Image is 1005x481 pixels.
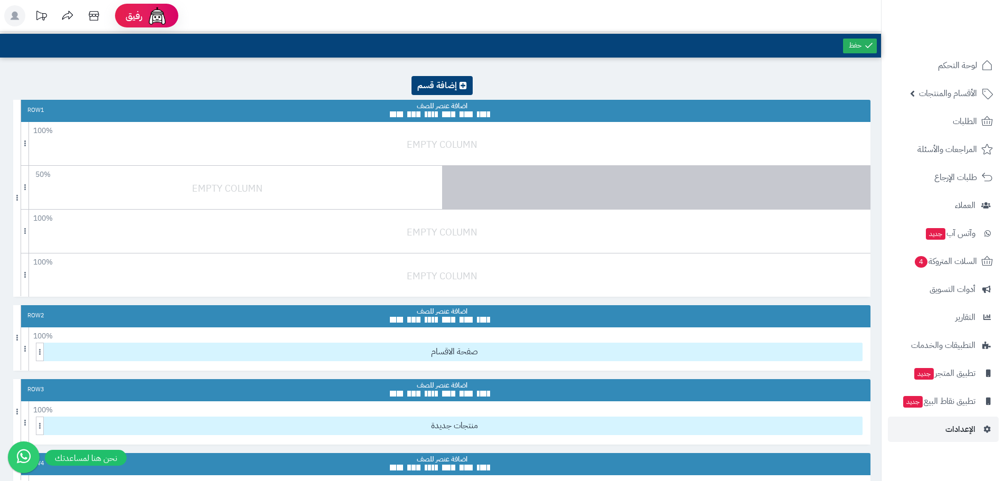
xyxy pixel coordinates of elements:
a: تطبيق نقاط البيعجديد [888,389,999,414]
a: وآتس آبجديد [888,221,999,246]
a: الطلبات [888,109,999,134]
span: جديد [926,228,945,240]
span: لوحة التحكم [938,58,977,73]
span: منتجات جديدة [47,417,862,435]
span: العملاء [955,198,975,213]
span: الأقسام والمنتجات [919,86,977,101]
span: رفيق [126,10,142,22]
span: Top [411,76,473,92]
span: 100 % [32,256,53,269]
div: Row 2 [27,312,44,320]
span: الطلبات [953,114,977,129]
a: المراجعات والأسئلة [888,137,999,162]
span: التطبيقات والخدمات [911,338,975,353]
a: العملاء [888,193,999,218]
span: 50 % [32,168,53,182]
a: التطبيقات والخدمات [888,333,999,358]
span: صفحة الاقسام [47,343,862,361]
span: التقارير [955,310,975,325]
a: لوحة التحكم [888,53,999,78]
a: السلات المتروكة4 [888,249,999,274]
img: logo-2.png [933,26,995,49]
span: السلات المتروكة [914,254,977,269]
span: وآتس آب [925,226,975,241]
span: جديد [903,396,923,408]
span: 4 [915,256,927,268]
span: أدوات التسويق [930,282,975,297]
div: Row 1 [27,106,44,115]
span: طلبات الإرجاع [934,170,977,185]
a: تطبيق المتجرجديد [888,361,999,386]
a: التقارير [888,305,999,330]
span: 100 % [32,124,53,138]
a: طلبات الإرجاع [888,165,999,190]
span: المراجعات والأسئلة [917,142,977,157]
span: جديد [914,368,934,380]
span: 100 % [32,403,53,417]
a: تحديثات المنصة [28,5,54,29]
span: 100 % [32,212,53,225]
img: ai-face.png [147,5,168,26]
span: تطبيق نقاط البيع [902,394,975,409]
a: الإعدادات [888,417,999,442]
a: أدوات التسويق [888,277,999,302]
span: الإعدادات [945,422,975,437]
span: 100 % [32,329,53,343]
span: تطبيق المتجر [913,366,975,381]
div: Row 3 [27,385,44,394]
